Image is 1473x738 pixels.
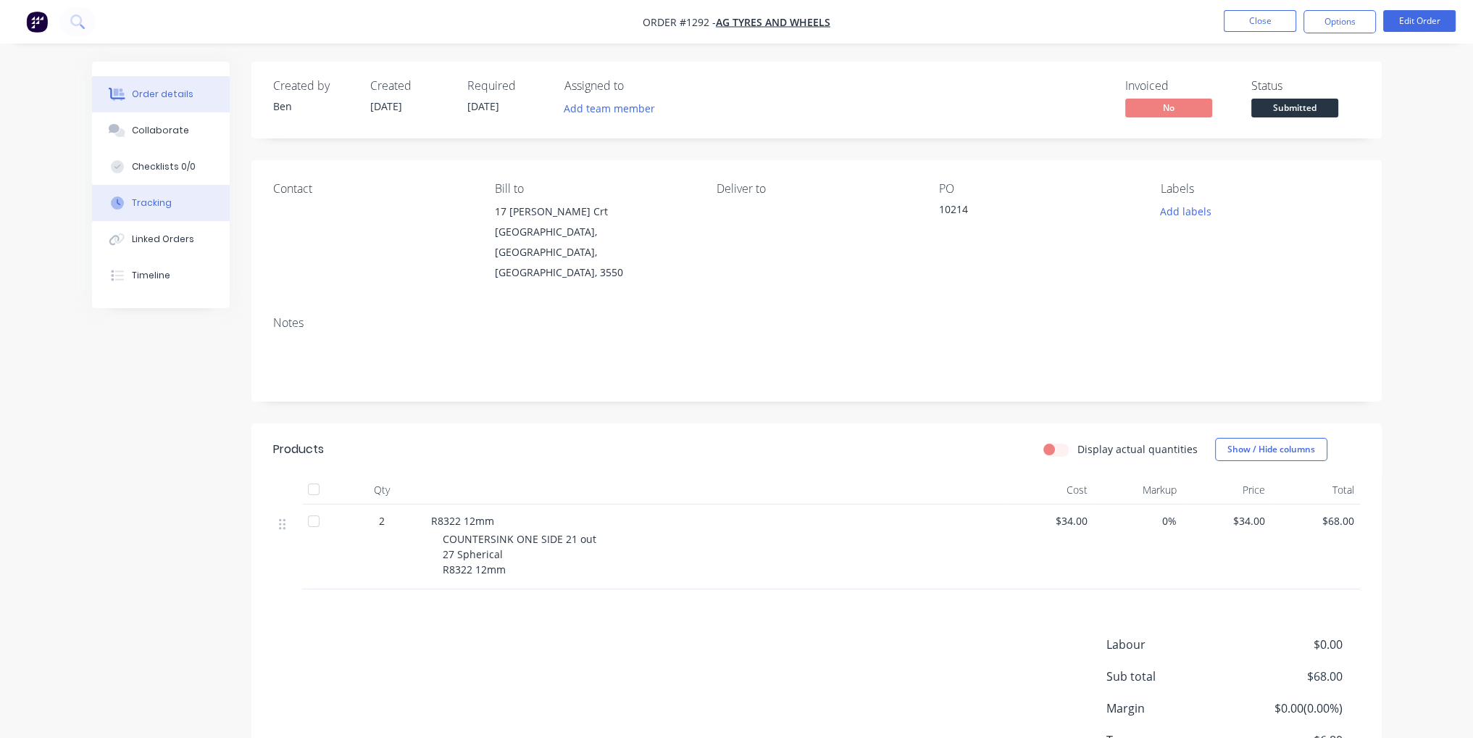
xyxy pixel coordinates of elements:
[379,513,385,528] span: 2
[273,99,353,114] div: Ben
[92,221,230,257] button: Linked Orders
[1235,668,1342,685] span: $68.00
[431,514,494,528] span: R8322 12mm
[92,76,230,112] button: Order details
[467,79,547,93] div: Required
[370,79,450,93] div: Created
[273,79,353,93] div: Created by
[370,99,402,113] span: [DATE]
[92,185,230,221] button: Tracking
[1251,79,1360,93] div: Status
[92,149,230,185] button: Checklists 0/0
[643,15,716,29] span: Order #1292 -
[132,233,194,246] div: Linked Orders
[1153,202,1219,221] button: Add labels
[1093,476,1182,505] div: Markup
[1383,10,1456,32] button: Edit Order
[564,99,663,118] button: Add team member
[1005,476,1094,505] div: Cost
[1099,513,1177,528] span: 0%
[1125,79,1234,93] div: Invoiced
[132,160,196,173] div: Checklists 0/0
[443,532,596,576] span: COUNTERSINK ONE SIDE 21 out 27 Spherical R8322 12mm
[1251,99,1338,117] span: Submitted
[1077,441,1198,457] label: Display actual quantities
[1161,182,1359,196] div: Labels
[717,182,915,196] div: Deliver to
[1106,636,1235,653] span: Labour
[132,88,193,101] div: Order details
[467,99,499,113] span: [DATE]
[1251,99,1338,120] button: Submitted
[716,15,830,29] a: AG Tyres and Wheels
[1188,513,1266,528] span: $34.00
[92,257,230,294] button: Timeline
[1106,700,1235,717] span: Margin
[132,124,189,137] div: Collaborate
[273,316,1360,330] div: Notes
[132,269,170,282] div: Timeline
[1303,10,1376,33] button: Options
[1235,700,1342,717] span: $0.00 ( 0.00 %)
[1182,476,1272,505] div: Price
[273,441,324,458] div: Products
[1224,10,1296,32] button: Close
[495,182,693,196] div: Bill to
[26,11,48,33] img: Factory
[495,202,693,222] div: 17 [PERSON_NAME] Crt
[1106,668,1235,685] span: Sub total
[495,222,693,283] div: [GEOGRAPHIC_DATA], [GEOGRAPHIC_DATA], [GEOGRAPHIC_DATA], 3550
[338,476,425,505] div: Qty
[132,196,172,210] div: Tracking
[556,99,662,118] button: Add team member
[1235,636,1342,653] span: $0.00
[1271,476,1360,505] div: Total
[939,182,1138,196] div: PO
[495,202,693,283] div: 17 [PERSON_NAME] Crt[GEOGRAPHIC_DATA], [GEOGRAPHIC_DATA], [GEOGRAPHIC_DATA], 3550
[273,182,472,196] div: Contact
[92,112,230,149] button: Collaborate
[1011,513,1088,528] span: $34.00
[564,79,709,93] div: Assigned to
[1125,99,1212,117] span: No
[1215,438,1327,461] button: Show / Hide columns
[939,202,1120,222] div: 10214
[1277,513,1354,528] span: $68.00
